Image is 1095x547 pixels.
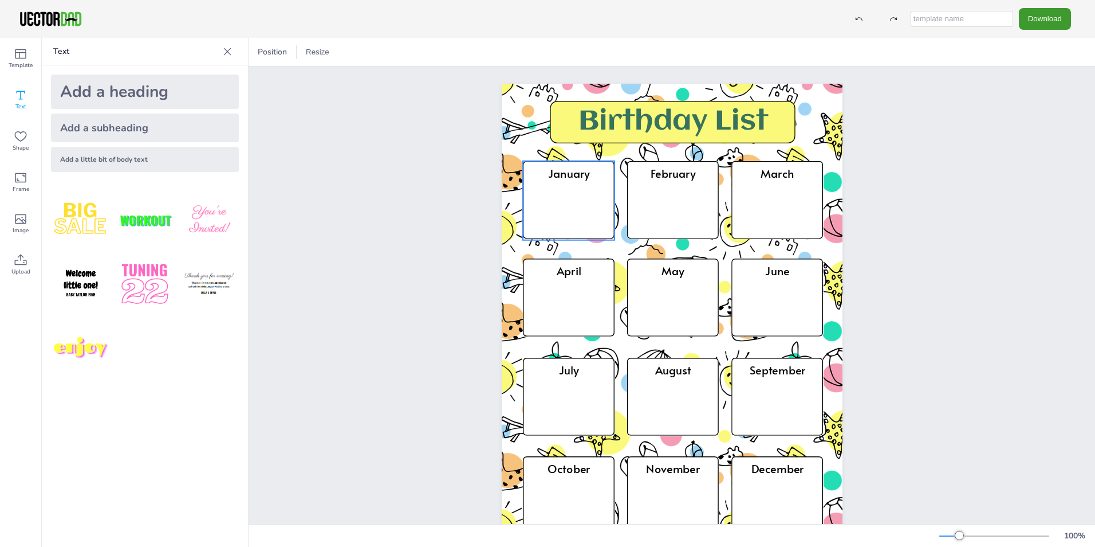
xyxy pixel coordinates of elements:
span: Position [255,46,289,57]
span: September [749,362,805,378]
button: Resize [301,43,334,61]
img: GNLDUe7.png [51,255,111,314]
img: K4iXMrW.png [179,255,239,314]
img: VectorDad-1.png [18,10,83,28]
span: July [558,362,579,378]
span: Birthday List [578,107,768,137]
p: Text [53,38,218,65]
span: August [655,362,691,378]
span: November [646,460,700,476]
div: Add a subheading [51,114,239,142]
img: XdJCRjX.png [115,190,175,250]
img: style1.png [51,190,111,250]
span: Image [13,226,29,235]
span: June [765,263,789,279]
img: BBMXfK6.png [179,190,239,250]
span: December [751,460,803,476]
div: 100 % [1061,530,1088,541]
div: Add a little bit of body text [51,147,239,172]
span: Upload [11,267,30,276]
span: April [556,263,581,279]
div: Add a heading [51,75,239,109]
input: template name [911,11,1013,27]
span: Shape [13,143,29,153]
button: Download [1019,8,1071,29]
span: May [661,263,684,279]
span: October [547,460,590,476]
span: Template [9,61,33,70]
span: January [547,165,589,181]
span: Frame [13,185,29,194]
span: February [651,165,696,181]
span: March [761,165,794,181]
span: Text [15,102,26,111]
img: M7yqmqo.png [51,319,111,378]
img: 1B4LbXY.png [115,255,175,314]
